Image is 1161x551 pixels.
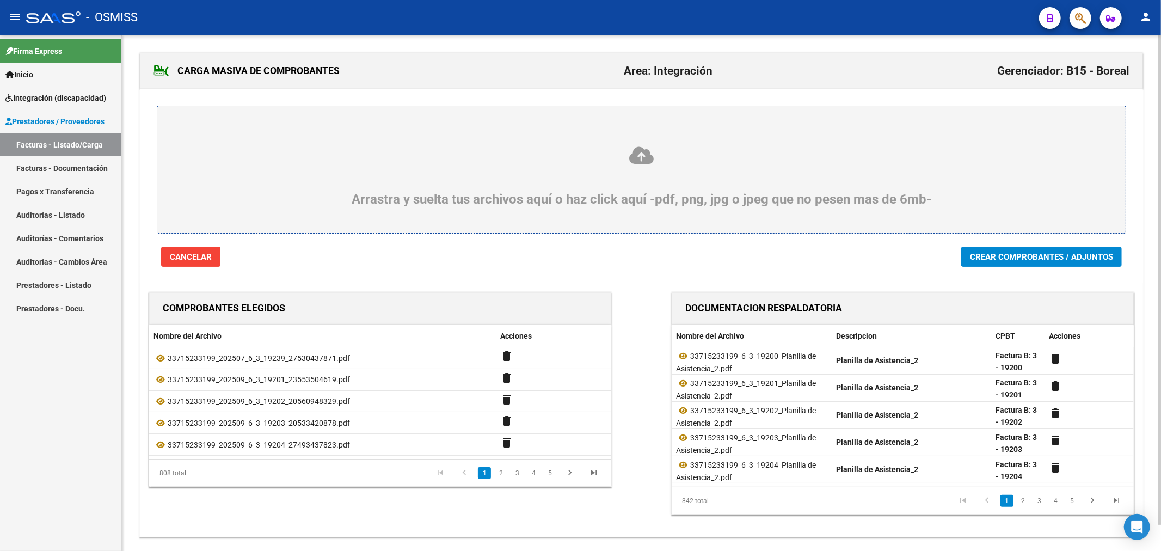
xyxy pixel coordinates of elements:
span: CPBT [996,332,1016,340]
li: page 3 [1031,492,1048,510]
strong: Factura B: 3 - 19200 [996,351,1037,372]
span: Crear Comprobantes / Adjuntos [970,252,1113,262]
a: 1 [1000,495,1013,507]
mat-icon: delete [500,371,513,384]
li: page 2 [1015,492,1031,510]
strong: Planilla de Asistencia_2 [836,465,919,474]
a: 1 [478,467,491,479]
div: 842 total [672,487,763,515]
h2: Area: Integración [624,60,713,81]
a: go to first page [953,495,973,507]
span: 33715233199_6_3_19202_Planilla de Asistencia_2.pdf [676,406,816,427]
mat-icon: delete [1049,434,1062,447]
span: - OSMISS [86,5,138,29]
a: 4 [1049,495,1062,507]
span: Integración (discapacidad) [5,92,106,104]
strong: Factura B: 3 - 19202 [996,406,1037,427]
span: Nombre del Archivo [153,332,222,340]
span: 33715233199_202509_6_3_19204_27493437823.pdf [168,440,350,449]
a: 2 [1017,495,1030,507]
span: Nombre del Archivo [676,332,744,340]
span: 33715233199_6_3_19200_Planilla de Asistencia_2.pdf [676,352,816,373]
div: Open Intercom Messenger [1124,514,1150,540]
a: 2 [494,467,507,479]
datatable-header-cell: Descripcion [832,325,992,348]
li: page 4 [1048,492,1064,510]
span: Prestadores / Proveedores [5,115,105,127]
li: page 2 [493,464,509,482]
h1: COMPROBANTES ELEGIDOS [163,299,285,317]
strong: Planilla de Asistencia_2 [836,356,919,365]
a: go to previous page [976,495,997,507]
datatable-header-cell: Nombre del Archivo [149,325,496,348]
a: 5 [543,467,556,479]
li: page 5 [1064,492,1080,510]
span: 33715233199_6_3_19201_Planilla de Asistencia_2.pdf [676,379,816,400]
span: 33715233199_202509_6_3_19203_20533420878.pdf [168,419,350,427]
h1: DOCUMENTACION RESPALDATORIA [685,299,842,317]
mat-icon: delete [500,414,513,427]
a: go to previous page [454,467,475,479]
datatable-header-cell: Nombre del Archivo [672,325,832,348]
li: page 5 [542,464,558,482]
strong: Planilla de Asistencia_2 [836,438,919,446]
a: go to last page [1106,495,1127,507]
a: go to first page [430,467,451,479]
li: page 3 [509,464,525,482]
mat-icon: delete [500,393,513,406]
strong: Planilla de Asistencia_2 [836,383,919,392]
span: Cancelar [170,252,212,262]
button: Crear Comprobantes / Adjuntos [961,247,1122,267]
span: Inicio [5,69,33,81]
a: 5 [1066,495,1079,507]
li: page 4 [525,464,542,482]
mat-icon: delete [1049,461,1062,474]
mat-icon: delete [500,436,513,449]
h1: CARGA MASIVA DE COMPROBANTES [153,62,340,79]
span: 33715233199_202509_6_3_19201_23553504619.pdf [168,375,350,384]
datatable-header-cell: CPBT [992,325,1045,348]
a: go to last page [583,467,604,479]
mat-icon: delete [500,350,513,363]
span: Firma Express [5,45,62,57]
mat-icon: delete [1049,407,1062,420]
li: page 1 [476,464,493,482]
div: 808 total [149,460,240,487]
li: page 1 [999,492,1015,510]
a: 3 [1033,495,1046,507]
a: 4 [527,467,540,479]
a: go to next page [560,467,580,479]
h2: Gerenciador: B15 - Boreal [997,60,1129,81]
datatable-header-cell: Acciones [1045,325,1134,348]
strong: Factura B: 3 - 19203 [996,433,1037,454]
strong: Planilla de Asistencia_2 [836,411,919,419]
a: go to next page [1082,495,1103,507]
a: 3 [511,467,524,479]
span: 33715233199_202509_6_3_19202_20560948329.pdf [168,397,350,406]
mat-icon: person [1139,10,1152,23]
datatable-header-cell: Acciones [496,325,611,348]
button: Cancelar [161,247,220,267]
span: 33715233199_202507_6_3_19239_27530437871.pdf [168,354,350,363]
mat-icon: delete [1049,379,1062,393]
mat-icon: delete [1049,352,1062,365]
mat-icon: menu [9,10,22,23]
strong: Factura B: 3 - 19204 [996,460,1037,481]
span: 33715233199_6_3_19203_Planilla de Asistencia_2.pdf [676,433,816,455]
span: Descripcion [836,332,877,340]
span: Acciones [500,332,532,340]
span: Acciones [1049,332,1081,340]
strong: Factura B: 3 - 19201 [996,378,1037,400]
span: 33715233199_6_3_19204_Planilla de Asistencia_2.pdf [676,461,816,482]
div: Arrastra y suelta tus archivos aquí o haz click aquí -pdf, png, jpg o jpeg que no pesen mas de 6mb- [183,145,1099,207]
